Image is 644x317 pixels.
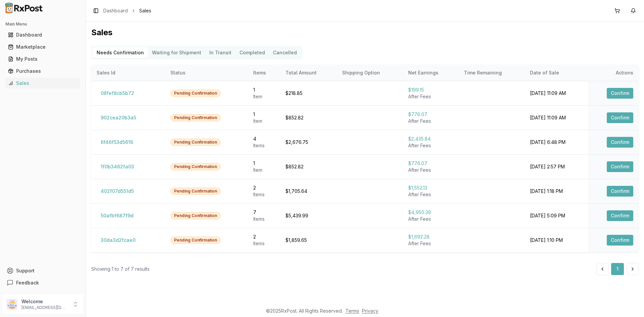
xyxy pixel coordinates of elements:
div: $2,435.84 [408,136,453,142]
button: Waiting for Shipment [148,47,205,58]
div: Pending Confirmation [170,90,221,97]
a: Privacy [362,308,378,314]
button: Completed [235,47,269,58]
button: Purchases [3,66,83,76]
nav: breadcrumb [103,7,151,14]
div: $776.07 [408,111,453,118]
div: Item [253,118,274,124]
img: RxPost Logo [3,3,46,13]
div: Pending Confirmation [170,188,221,195]
div: [DATE] 5:09 PM [530,212,583,219]
div: Item s [253,142,274,149]
div: After Fees [408,142,453,149]
div: Item s [253,240,274,247]
button: Confirm [607,161,633,172]
button: Confirm [607,210,633,221]
div: 1 [253,111,274,118]
div: 4 [253,136,274,142]
div: After Fees [408,191,453,198]
div: Pending Confirmation [170,212,221,219]
div: After Fees [408,216,453,222]
button: Feedback [3,277,83,289]
div: $1,552.13 [408,184,453,191]
div: $1,859.65 [285,237,332,244]
div: $852.82 [285,163,332,170]
div: $5,439.99 [285,212,332,219]
button: 30da3d2fcae0 [97,235,140,246]
button: 08fef8cb5b72 [97,88,138,99]
button: Confirm [607,186,633,197]
button: Confirm [607,112,633,123]
span: Feedback [16,279,39,286]
button: Cancelled [269,47,301,58]
div: $199.15 [408,87,453,93]
button: Dashboard [3,30,83,40]
div: [DATE] 1:10 PM [530,237,583,244]
div: $1,705.64 [285,188,332,195]
h2: Main Menu [5,21,80,27]
button: 50afbf687f9d [97,210,138,221]
div: 7 [253,209,274,216]
th: Items [248,65,280,81]
div: Item s [253,191,274,198]
div: Sales [8,80,77,87]
a: Sales [5,77,80,89]
button: Confirm [607,235,633,246]
div: After Fees [408,167,453,173]
a: My Posts [5,53,80,65]
button: Support [3,265,83,277]
h1: Sales [91,27,639,38]
p: Welcome [21,298,68,305]
div: After Fees [408,118,453,124]
div: [DATE] 6:48 PM [530,139,583,146]
div: 2 [253,233,274,240]
div: Dashboard [8,32,77,38]
a: Dashboard [5,29,80,41]
div: Showing 1 to 7 of 7 results [91,266,150,272]
a: Terms [345,308,359,314]
div: Item [253,93,274,100]
div: After Fees [408,240,453,247]
th: Time Remaining [459,65,525,81]
span: Sales [139,7,151,14]
th: Status [165,65,248,81]
th: Actions [588,65,639,81]
button: In Transit [205,47,235,58]
button: Needs Confirmation [93,47,148,58]
div: Pending Confirmation [170,139,221,146]
div: Pending Confirmation [170,163,221,170]
div: [DATE] 2:57 PM [530,163,583,170]
div: After Fees [408,93,453,100]
div: $1,692.28 [408,233,453,240]
button: Confirm [607,88,633,99]
div: Item [253,167,274,173]
div: Item s [253,216,274,222]
div: $852.82 [285,114,332,121]
button: Confirm [607,137,633,148]
th: Shipping Option [337,65,403,81]
div: 1 [253,87,274,93]
th: Date of Sale [525,65,588,81]
a: Dashboard [103,7,128,14]
th: Sales Id [91,65,165,81]
a: Marketplace [5,41,80,53]
div: $4,950.39 [408,209,453,216]
button: 902cea20b3a5 [97,112,140,123]
button: My Posts [3,54,83,64]
div: 1 [253,160,274,167]
div: $218.85 [285,90,332,97]
th: Total Amount [280,65,337,81]
button: 402f07d551d5 [97,186,138,197]
button: 1 [611,263,624,275]
div: Marketplace [8,44,77,50]
button: 6f46f53d5616 [97,137,137,148]
th: Net Earnings [403,65,459,81]
div: My Posts [8,56,77,62]
button: Sales [3,78,83,89]
a: Purchases [5,65,80,77]
div: [DATE] 1:18 PM [530,188,583,195]
button: 1f0b3462fa03 [97,161,138,172]
div: Pending Confirmation [170,114,221,121]
button: Marketplace [3,42,83,52]
div: [DATE] 11:09 AM [530,114,583,121]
